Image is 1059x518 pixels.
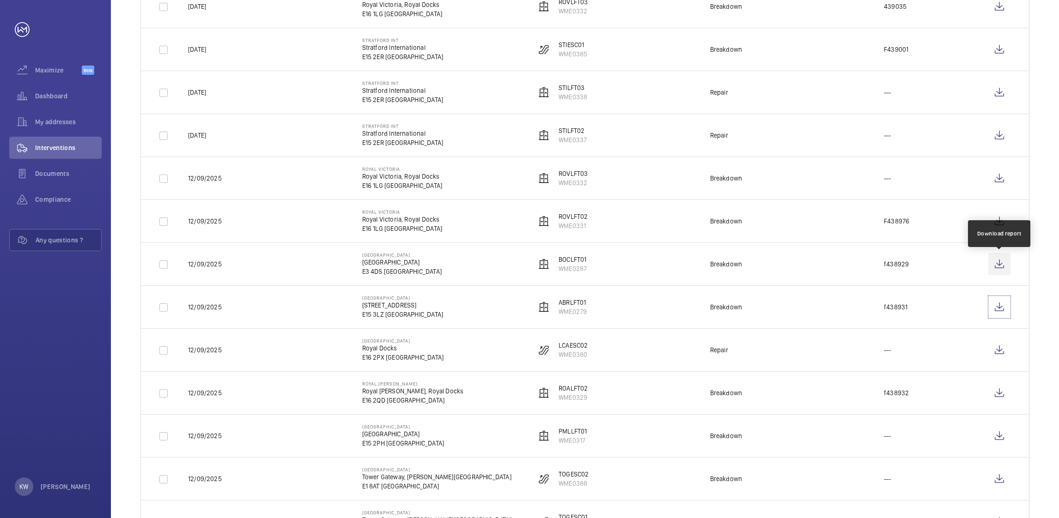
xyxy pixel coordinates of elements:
p: [GEOGRAPHIC_DATA] [362,252,442,258]
p: WME0317 [559,436,587,445]
span: Beta [82,66,94,75]
p: --- [884,345,891,355]
p: 12/09/2025 [188,345,222,355]
p: --- [884,474,891,483]
p: KW [19,482,28,491]
div: Breakdown [710,431,743,440]
div: Repair [710,131,729,140]
p: ROVLFT02 [559,212,588,221]
div: Breakdown [710,45,743,54]
div: Breakdown [710,302,743,312]
p: [DATE] [188,45,206,54]
span: Interventions [35,143,102,152]
span: Maximize [35,66,82,75]
div: Breakdown [710,388,743,398]
p: F439001 [884,45,908,54]
p: f438932 [884,388,909,398]
p: WME0380 [559,350,588,359]
img: escalator.svg [538,473,549,484]
div: Breakdown [710,2,743,11]
p: [GEOGRAPHIC_DATA] [362,510,511,515]
p: E16 2PX [GEOGRAPHIC_DATA] [362,353,444,362]
p: LCAESC02 [559,341,588,350]
p: Stratford int [362,80,444,86]
p: 12/09/2025 [188,302,222,312]
p: E15 3LZ [GEOGRAPHIC_DATA] [362,310,444,319]
p: BOCLFT01 [559,255,587,264]
p: E16 1LG [GEOGRAPHIC_DATA] [362,9,443,18]
img: elevator.svg [538,430,549,441]
p: [DATE] [188,131,206,140]
p: --- [884,431,891,440]
p: [PERSON_NAME] [41,482,91,491]
img: elevator.svg [538,130,549,141]
p: F438976 [884,217,909,226]
p: E1 8AT [GEOGRAPHIC_DATA] [362,482,511,491]
p: Royal [PERSON_NAME], Royal Docks [362,386,464,396]
p: E15 2PH [GEOGRAPHIC_DATA] [362,439,444,448]
p: PMLLFT01 [559,427,587,436]
p: TOGESC02 [559,470,589,479]
p: E3 4DS [GEOGRAPHIC_DATA] [362,267,442,276]
p: [STREET_ADDRESS] [362,301,444,310]
p: E15 2ER [GEOGRAPHIC_DATA] [362,95,444,104]
p: 439035 [884,2,907,11]
p: WME0385 [559,49,587,59]
p: --- [884,131,891,140]
p: ABRLFT01 [559,298,587,307]
p: 12/09/2025 [188,388,222,398]
p: 12/09/2025 [188,259,222,269]
p: f438929 [884,259,909,269]
p: Stratford int [362,37,444,43]
img: elevator.svg [538,173,549,184]
div: Breakdown [710,174,743,183]
div: Download report [977,229,1022,238]
p: Stratford International [362,129,444,138]
p: [GEOGRAPHIC_DATA] [362,258,442,267]
p: WME0287 [559,264,587,273]
p: Royal [PERSON_NAME] [362,381,464,386]
p: E15 2ER [GEOGRAPHIC_DATA] [362,52,444,61]
p: WME0279 [559,307,587,316]
p: f438931 [884,302,907,312]
p: --- [884,174,891,183]
span: Any questions ? [36,235,101,245]
p: E16 2QD [GEOGRAPHIC_DATA] [362,396,464,405]
p: E15 2ER [GEOGRAPHIC_DATA] [362,138,444,147]
p: STILFT03 [559,83,587,92]
p: Royal Victoria [362,166,443,172]
img: escalator.svg [538,44,549,55]
span: Dashboard [35,91,102,101]
p: WME0332 [559,178,588,187]
p: Royal Victoria, Royal Docks [362,215,443,224]
p: 12/09/2025 [188,217,222,226]
p: E16 1LG [GEOGRAPHIC_DATA] [362,224,443,233]
p: [GEOGRAPHIC_DATA] [362,338,444,343]
p: Royal Victoria, Royal Docks [362,172,443,181]
p: [DATE] [188,2,206,11]
p: WME0337 [559,135,587,145]
p: WME0338 [559,92,587,102]
p: E16 1LG [GEOGRAPHIC_DATA] [362,181,443,190]
p: Tower Gateway, [PERSON_NAME][GEOGRAPHIC_DATA] [362,472,511,482]
p: [GEOGRAPHIC_DATA] [362,467,511,472]
p: Stratford int [362,123,444,129]
img: elevator.svg [538,259,549,270]
p: Royal Victoria [362,209,443,215]
div: Repair [710,345,729,355]
p: Stratford International [362,43,444,52]
p: WME0388 [559,479,589,488]
img: escalator.svg [538,344,549,355]
img: elevator.svg [538,387,549,398]
div: Repair [710,88,729,97]
p: WME0329 [559,393,588,402]
span: Documents [35,169,102,178]
p: 12/09/2025 [188,474,222,483]
span: Compliance [35,195,102,204]
p: 12/09/2025 [188,174,222,183]
div: Breakdown [710,474,743,483]
p: 12/09/2025 [188,431,222,440]
div: Breakdown [710,217,743,226]
p: WME0331 [559,221,588,230]
img: elevator.svg [538,1,549,12]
